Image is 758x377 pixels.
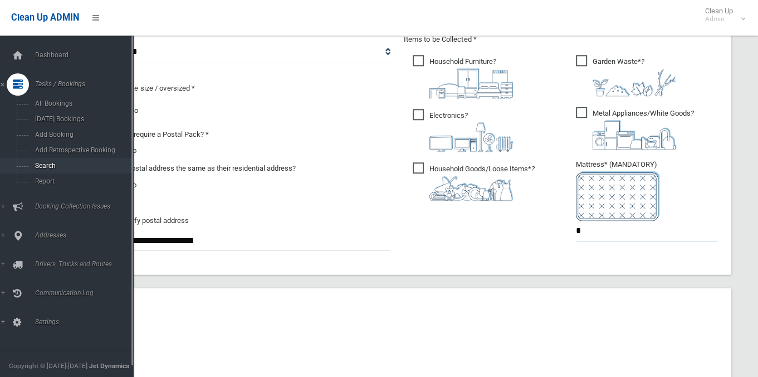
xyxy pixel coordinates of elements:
span: Addresses [32,231,142,239]
span: Clean Up [700,7,744,23]
img: 394712a680b73dbc3d2a6a3a7ffe5a07.png [429,122,513,152]
span: Settings [32,318,142,326]
span: Search [32,162,133,170]
i: ? [429,57,513,98]
span: Copyright © [DATE]-[DATE] [9,362,87,370]
p: Items to be Collected * [404,33,718,46]
span: Mattress* (MANDATORY) [576,160,718,221]
span: Metal Appliances/White Goods [576,107,694,150]
span: [DATE] Bookings [32,115,133,123]
strong: Jet Dynamics [89,362,129,370]
i: ? [429,111,513,152]
small: Admin [705,15,733,23]
p: Collection is double size / oversized * [76,82,390,95]
span: All Bookings [32,100,133,107]
span: Add Retrospective Booking [32,146,133,154]
span: Add Booking [32,131,133,138]
img: e7408bece873d2c1783593a074e5cb2f.png [576,171,659,221]
span: Report [32,177,133,185]
i: ? [429,165,535,201]
span: Garden Waste* [576,55,676,96]
img: b13cc3517677393f34c0a387616ef184.png [429,176,513,201]
img: aa9efdbe659d29b613fca23ba79d85cb.png [429,68,513,98]
img: 36c1b0289cb1767239cdd3de9e694f19.png [593,120,676,150]
span: Tasks / Bookings [32,80,142,88]
span: Clean Up ADMIN [11,12,79,23]
span: Booking Collection Issues [32,202,142,210]
label: Does the resident require a Postal Pack? * [76,128,209,141]
span: Drivers, Trucks and Routes [32,260,142,268]
span: Electronics [413,109,513,152]
img: 4fd8a5c772b2c999c83690221e5242e0.png [593,68,676,96]
label: Is the resident's postal address the same as their residential address? [76,162,296,175]
span: Dashboard [32,51,142,59]
p: Notes [76,341,718,355]
i: ? [593,57,676,96]
span: Communication Log [32,289,142,297]
span: Household Furniture [413,55,513,98]
i: ? [593,109,694,150]
span: Household Goods/Loose Items* [413,162,535,201]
